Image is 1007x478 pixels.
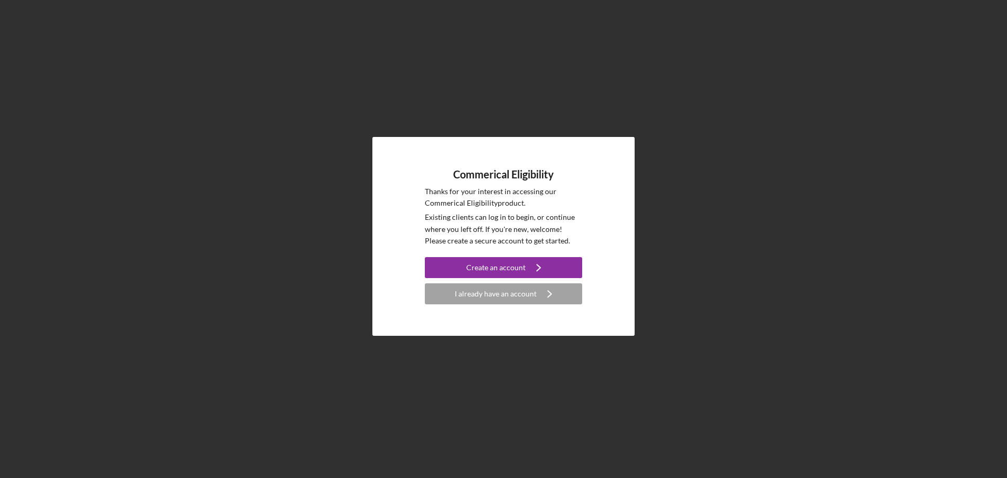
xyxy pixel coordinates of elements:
[425,257,582,281] a: Create an account
[453,168,554,180] h4: Commerical Eligibility
[425,257,582,278] button: Create an account
[425,211,582,247] p: Existing clients can log in to begin, or continue where you left off. If you're new, welcome! Ple...
[425,186,582,209] p: Thanks for your interest in accessing our Commerical Eligibility product.
[455,283,537,304] div: I already have an account
[466,257,526,278] div: Create an account
[425,283,582,304] button: I already have an account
